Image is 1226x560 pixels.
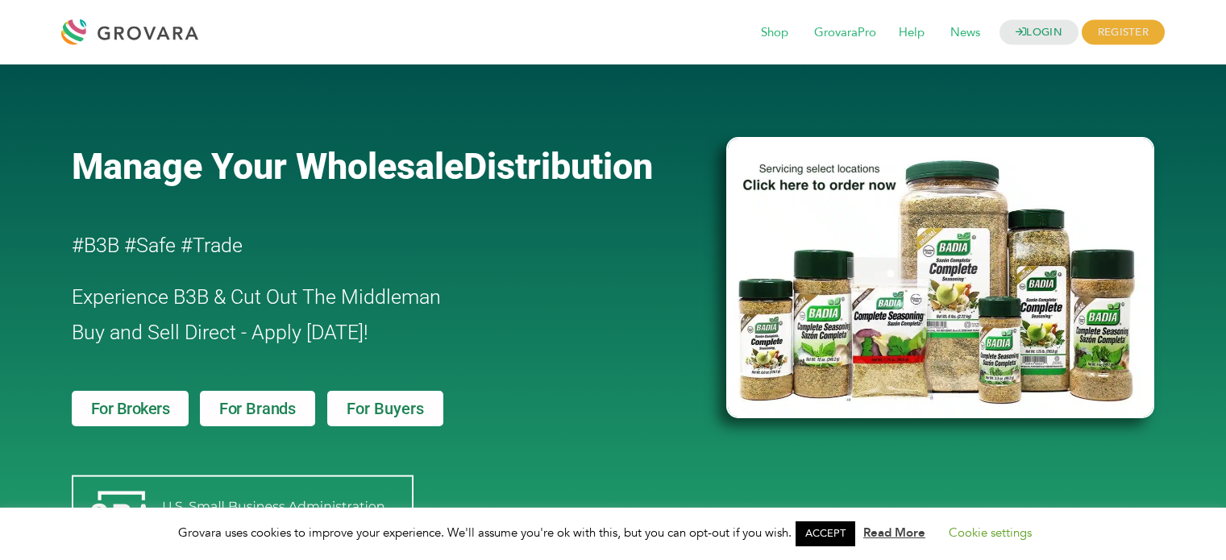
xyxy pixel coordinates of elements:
a: Read More [863,525,925,541]
span: For Brokers [91,400,170,417]
a: For Brands [200,391,315,426]
a: Shop [750,24,800,42]
a: GrovaraPro [803,24,887,42]
span: GrovaraPro [803,18,887,48]
span: Manage Your Wholesale [72,145,463,188]
span: For Brands [219,400,296,417]
span: Shop [750,18,800,48]
span: Buy and Sell Direct - Apply [DATE]! [72,321,368,344]
a: Cookie settings [949,525,1032,541]
a: For Buyers [327,391,443,426]
span: REGISTER [1082,20,1165,45]
a: News [939,24,991,42]
span: News [939,18,991,48]
span: Distribution [463,145,653,188]
span: For Buyers [347,400,424,417]
span: Experience B3B & Cut Out The Middleman [72,285,441,309]
a: ACCEPT [796,521,855,546]
span: Grovara uses cookies to improve your experience. We'll assume you're ok with this, but you can op... [178,525,1048,541]
h2: #B3B #Safe #Trade [72,228,634,263]
a: For Brokers [72,391,189,426]
a: Manage Your WholesaleDistribution [72,145,700,188]
a: LOGIN [1000,20,1078,45]
span: Help [887,18,936,48]
a: Help [887,24,936,42]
